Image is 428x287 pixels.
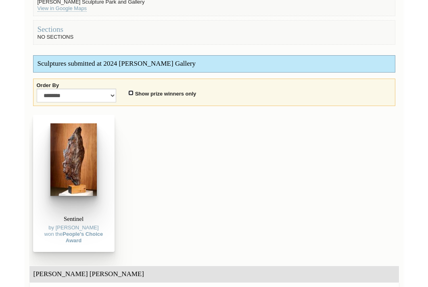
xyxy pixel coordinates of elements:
div: [PERSON_NAME] [PERSON_NAME] [29,266,399,283]
strong: People's Choice Award [63,231,103,243]
label: Order By [37,82,59,89]
div: Sculptures submitted at 2024 [PERSON_NAME] Gallery [33,56,395,72]
img: Sentinel [50,123,97,196]
div: Sections [38,25,391,34]
a: View in Google Maps [38,5,87,12]
div: by [PERSON_NAME] [33,210,115,248]
div: won the [41,231,106,244]
fieldset: NO SECTIONS [33,20,395,45]
label: Show prize winners only [135,91,196,97]
h3: Sentinel [41,214,106,225]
